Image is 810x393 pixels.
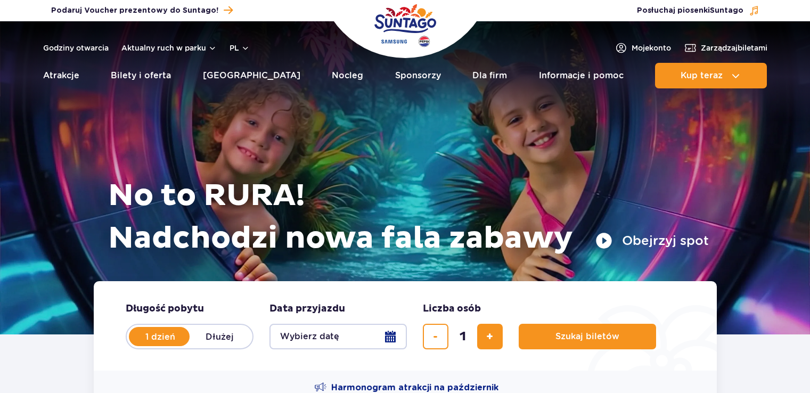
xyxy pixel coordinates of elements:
button: Posłuchaj piosenkiSuntago [637,5,759,16]
a: Atrakcje [43,63,79,88]
span: Suntago [710,7,743,14]
button: usuń bilet [423,324,448,349]
form: Planowanie wizyty w Park of Poland [94,281,717,371]
span: Długość pobytu [126,302,204,315]
button: Aktualny ruch w parku [121,44,217,52]
span: Kup teraz [681,71,723,80]
a: Godziny otwarcia [43,43,109,53]
button: Obejrzyj spot [595,232,709,249]
input: liczba biletów [450,324,476,349]
a: Zarządzajbiletami [684,42,767,54]
h1: No to RURA! Nadchodzi nowa fala zabawy [108,175,709,260]
span: Zarządzaj biletami [701,43,767,53]
button: Szukaj biletów [519,324,656,349]
a: Podaruj Voucher prezentowy do Suntago! [51,3,233,18]
a: Bilety i oferta [111,63,171,88]
span: Moje konto [632,43,671,53]
span: Podaruj Voucher prezentowy do Suntago! [51,5,218,16]
a: Informacje i pomoc [539,63,624,88]
button: pl [230,43,250,53]
a: Mojekonto [615,42,671,54]
span: Posłuchaj piosenki [637,5,743,16]
a: Sponsorzy [395,63,441,88]
a: Dla firm [472,63,507,88]
button: Wybierz datę [269,324,407,349]
a: Nocleg [332,63,363,88]
span: Liczba osób [423,302,481,315]
button: dodaj bilet [477,324,503,349]
label: Dłużej [190,325,250,348]
span: Data przyjazdu [269,302,345,315]
span: Szukaj biletów [555,332,619,341]
button: Kup teraz [655,63,767,88]
a: [GEOGRAPHIC_DATA] [203,63,300,88]
label: 1 dzień [130,325,191,348]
